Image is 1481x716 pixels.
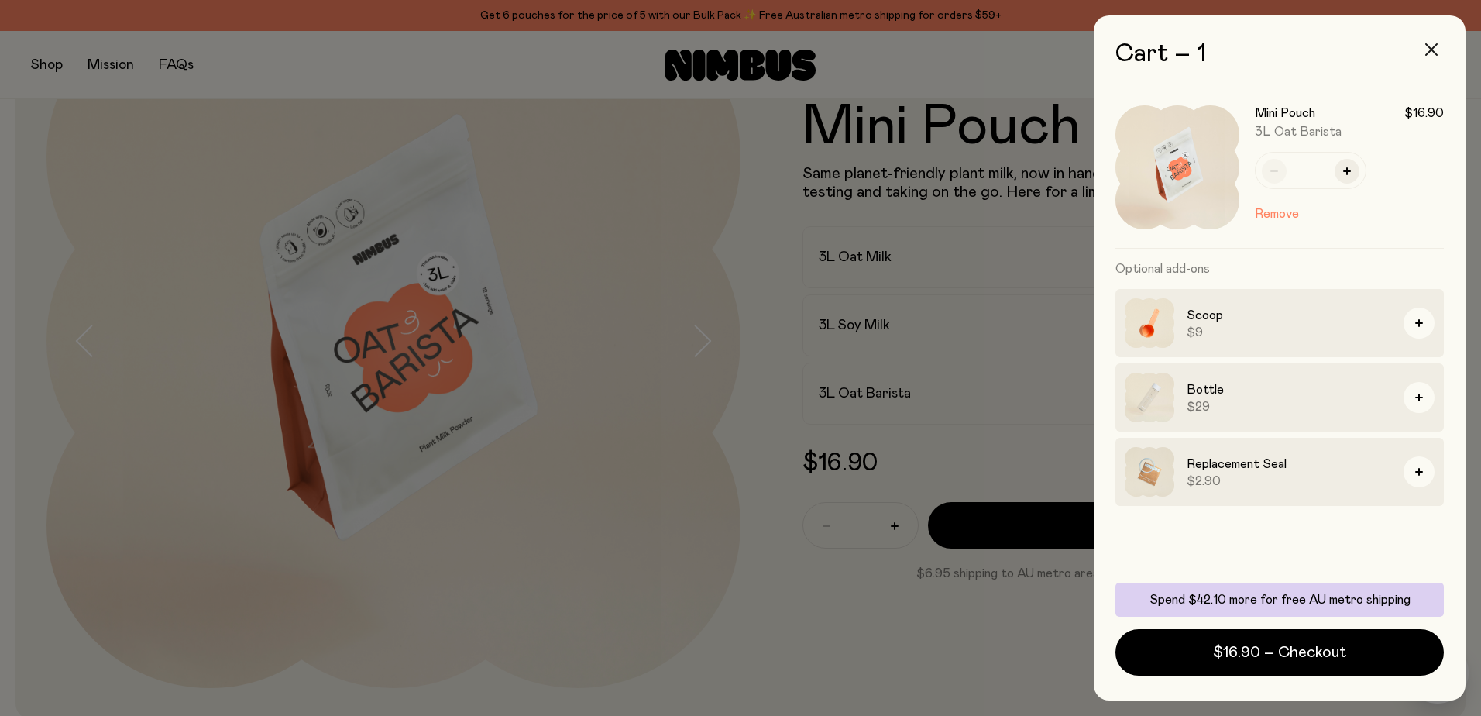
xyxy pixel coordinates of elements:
[1255,105,1315,121] h3: Mini Pouch
[1115,249,1444,289] h3: Optional add-ons
[1187,380,1391,399] h3: Bottle
[1187,455,1391,473] h3: Replacement Seal
[1115,40,1444,68] h2: Cart – 1
[1255,205,1299,223] button: Remove
[1255,126,1342,138] span: 3L Oat Barista
[1125,592,1435,608] p: Spend $42.10 more for free AU metro shipping
[1187,473,1391,489] span: $2.90
[1187,325,1391,340] span: $9
[1213,642,1346,663] span: $16.90 – Checkout
[1187,306,1391,325] h3: Scoop
[1187,399,1391,415] span: $29
[1404,105,1444,121] span: $16.90
[1115,629,1444,676] button: $16.90 – Checkout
